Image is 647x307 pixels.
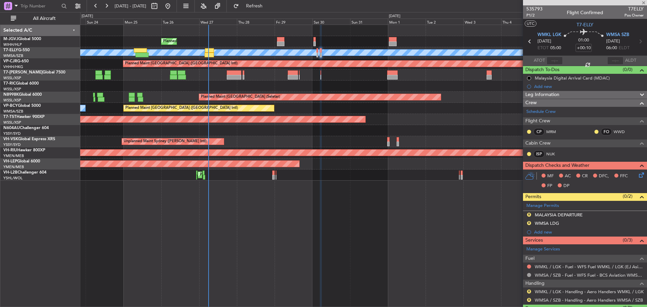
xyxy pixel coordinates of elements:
div: Thu 28 [237,19,275,25]
span: VH-RIU [3,148,17,152]
div: Sat 30 [312,19,350,25]
button: R [527,289,531,294]
a: VP-CJRG-650 [3,59,29,63]
a: Manage Services [526,246,560,253]
span: ELDT [619,45,629,52]
span: T7ELLY [624,5,644,12]
span: FP [547,183,552,189]
a: WWD [614,129,629,135]
span: WMSA SZB [606,32,629,38]
span: [DATE] - [DATE] [115,3,146,9]
div: Mon 25 [123,19,161,25]
a: WSSL/XSP [3,87,21,92]
span: (0/3) [623,237,633,244]
div: Add new [534,229,644,235]
a: YSHL/WOL [3,176,23,181]
a: WMKL / LGK - Fuel - WFS Fuel WMKL / LGK (EJ Asia Only) [535,264,644,270]
div: Sun 24 [86,19,123,25]
a: WMSA/SZB [3,53,23,58]
div: Add new [534,84,644,89]
span: VP-BCY [3,104,18,108]
a: WMSA/SZB [3,109,23,114]
span: Crew [525,99,537,107]
input: Trip Number [21,1,59,11]
span: Pos Owner [624,12,644,18]
span: Services [525,237,543,244]
a: WSSL/XSP [3,120,21,125]
a: N8998KGlobal 6000 [3,93,42,97]
span: ALDT [625,57,636,64]
div: Sun 31 [350,19,388,25]
span: Fuel [525,255,534,263]
div: Planned Maint Sydney ([PERSON_NAME] Intl) [200,170,278,180]
div: Tue 2 [426,19,463,25]
div: Wed 3 [463,19,501,25]
span: (0/0) [623,66,633,73]
div: Planned Maint [GEOGRAPHIC_DATA] ([GEOGRAPHIC_DATA] Intl) [125,103,238,113]
a: WMSA / SZB - Handling - Aero Handlers WMSA / SZB [535,297,643,303]
div: WMSA LDG [535,220,559,226]
a: VH-RIUHawker 800XP [3,148,45,152]
a: T7-TSTHawker 900XP [3,115,44,119]
a: T7-ELLYG-550 [3,48,30,52]
button: R [527,221,531,225]
span: N604AU [3,126,20,130]
span: 05:00 [550,45,561,52]
span: T7-RIC [3,82,16,86]
a: VH-L2BChallenger 604 [3,171,47,175]
div: Mon 1 [388,19,426,25]
a: T7-RICGlobal 6000 [3,82,39,86]
a: VP-BCYGlobal 5000 [3,104,41,108]
a: YSSY/SYD [3,131,21,136]
span: [DATE] [606,38,620,45]
div: Unplanned Maint Sydney ([PERSON_NAME] Intl) [124,136,207,147]
a: M-JGVJGlobal 5000 [3,37,41,41]
div: Tue 26 [161,19,199,25]
span: Permits [525,193,541,201]
div: Planned Maint [GEOGRAPHIC_DATA] (Halim Intl) [163,36,247,47]
div: [DATE] [82,13,93,19]
span: AC [565,173,571,180]
a: WSSL/XSP [3,75,21,81]
span: T7-[PERSON_NAME] [3,70,42,74]
span: ATOT [534,57,545,64]
span: M-JGVJ [3,37,18,41]
span: CR [582,173,588,180]
span: VH-VSK [3,137,18,141]
a: MRM [546,129,561,135]
span: MF [547,173,554,180]
span: T7-TST [3,115,17,119]
div: ISP [533,150,545,158]
button: R [527,213,531,217]
span: VP-CJR [3,59,17,63]
div: MALAYSIA DEPARTURE [535,212,583,218]
span: Handling [525,280,545,287]
div: Fri 29 [275,19,312,25]
a: WMSA / SZB - Fuel - WFS Fuel - BCS Aviation WMSA / SZB (EJ Asia Only) [535,272,644,278]
a: VHHH/HKG [3,64,23,69]
a: T7-[PERSON_NAME]Global 7500 [3,70,65,74]
div: Wed 27 [199,19,237,25]
a: YMEN/MEB [3,153,24,158]
span: (0/2) [623,193,633,200]
span: Dispatch To-Dos [525,66,559,74]
div: Malaysia Digital Arrival Card (MDAC) [535,75,610,81]
div: CP [533,128,545,135]
span: All Aircraft [18,16,71,21]
span: WMKL LGK [537,32,561,38]
a: VH-VSKGlobal Express XRS [3,137,55,141]
span: Cabin Crew [525,140,551,147]
button: All Aircraft [7,13,73,24]
span: T7-ELLY [3,48,18,52]
div: Planned Maint [GEOGRAPHIC_DATA] ([GEOGRAPHIC_DATA] Intl) [125,59,238,69]
a: N604AUChallenger 604 [3,126,49,130]
span: ETOT [537,45,549,52]
div: FO [601,128,612,135]
span: T7-ELLY [577,21,593,28]
a: NUK [546,151,561,157]
span: N8998K [3,93,19,97]
div: Thu 4 [501,19,539,25]
button: R [527,298,531,302]
a: WMKL / LGK - Handling - Aero Handlers WMKL / LGK [535,289,644,295]
a: WSSL/XSP [3,98,21,103]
